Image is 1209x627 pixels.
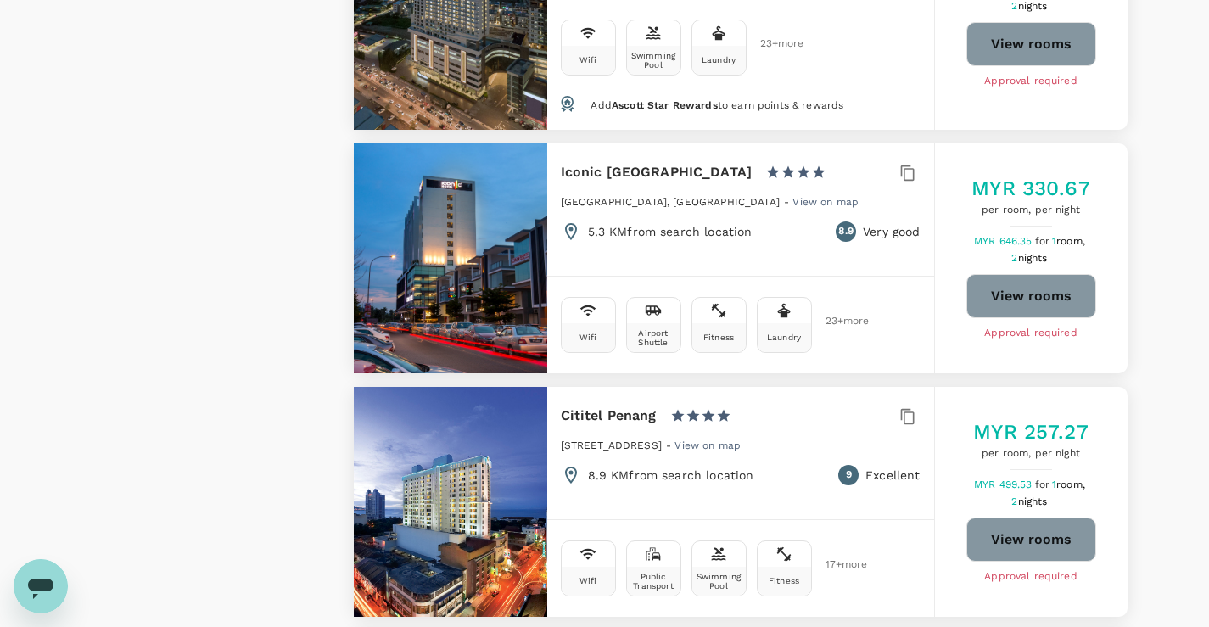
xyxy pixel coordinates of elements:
p: Very good [863,223,920,240]
p: 8.9 KM from search location [588,467,754,484]
span: MYR 499.53 [974,479,1035,490]
button: View rooms [966,274,1096,318]
span: room, [1056,235,1085,247]
h5: MYR 257.27 [973,418,1089,445]
span: - [784,196,792,208]
iframe: Button to launch messaging window [14,559,68,613]
span: View on map [674,439,741,451]
span: 23 + more [760,38,786,49]
div: Wifi [579,576,597,585]
span: 2 [1011,252,1049,264]
span: Approval required [984,73,1077,90]
span: 17 + more [826,559,851,570]
span: 9 [846,467,852,484]
a: View on map [792,194,859,208]
span: [GEOGRAPHIC_DATA], [GEOGRAPHIC_DATA] [561,196,780,208]
span: nights [1018,495,1048,507]
span: nights [1018,252,1048,264]
h6: Cititel Penang [561,404,657,428]
span: MYR 646.35 [974,235,1035,247]
div: Wifi [579,333,597,342]
button: View rooms [966,518,1096,562]
span: 23 + more [826,316,851,327]
span: 2 [1011,495,1049,507]
div: Laundry [767,333,801,342]
span: Approval required [984,568,1077,585]
div: Fitness [769,576,799,585]
div: Swimming Pool [630,51,677,70]
div: Airport Shuttle [630,328,677,347]
span: 8.9 [838,223,853,240]
span: 1 [1052,479,1088,490]
div: Wifi [579,55,597,64]
span: - [666,439,674,451]
p: Excellent [865,467,920,484]
span: for [1035,479,1052,490]
span: room, [1056,479,1085,490]
span: 1 [1052,235,1088,247]
div: Fitness [703,333,734,342]
div: Public Transport [630,572,677,591]
span: Add to earn points & rewards [591,99,843,111]
h5: MYR 330.67 [971,175,1090,202]
span: for [1035,235,1052,247]
p: 5.3 KM from search location [588,223,753,240]
span: View on map [792,196,859,208]
span: per room, per night [973,445,1089,462]
a: View on map [674,438,741,451]
div: Laundry [702,55,736,64]
span: [STREET_ADDRESS] [561,439,662,451]
span: per room, per night [971,202,1090,219]
h6: Iconic [GEOGRAPHIC_DATA] [561,160,753,184]
div: Swimming Pool [696,572,742,591]
span: Ascott Star Rewards [612,99,718,111]
button: View rooms [966,22,1096,66]
span: Approval required [984,325,1077,342]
